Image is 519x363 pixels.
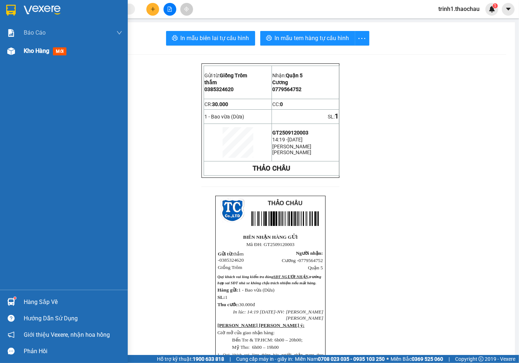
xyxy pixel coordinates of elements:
span: Quận 5 [72,8,91,15]
span: 0779564752 [299,258,323,263]
img: warehouse-icon [7,298,15,306]
span: Giới thiệu Vexere, nhận hoa hồng [24,330,110,339]
span: Bến Tre & TP.HCM: 6h00 – 20h00; [232,337,303,343]
td: CR: [3,36,56,46]
span: 0385324620 [204,86,234,92]
img: logo [220,199,245,223]
span: 1 [494,3,496,8]
span: SĐT NGƯỜI NHẬN, [273,275,309,279]
div: Hàng sắp về [24,297,122,308]
p: Nhận: [57,8,108,15]
div: Hướng dẫn sử dụng [24,313,122,324]
span: Giồng Trôm [218,265,242,270]
span: Giồng Trôm [20,8,51,15]
span: Cương - [282,258,323,263]
span: 0 [280,101,283,107]
span: Cương [272,79,288,85]
span: Mã ĐH: GT2509120003 [246,242,295,247]
span: 0385324620 [219,257,244,263]
span: 30.000 [212,101,228,107]
span: 0 [65,38,69,44]
span: Mỹ Tho: 6h00 – 19h00 [232,344,279,350]
button: caret-down [502,3,515,16]
span: copyright [478,356,484,362]
span: thắm [204,79,217,85]
strong: Hàng gửi: [218,287,238,293]
span: Kho hàng [24,47,49,54]
span: SL: [96,50,104,57]
span: Cung cấp máy in - giấy in: [236,355,293,363]
span: trinh1.thaochau [432,4,485,13]
span: | [230,355,231,363]
span: [PERSON_NAME] [PERSON_NAME] [272,144,311,155]
span: Thu cước: [218,302,239,307]
span: thắm - [218,251,244,263]
span: In mẫu tem hàng tự cấu hình [275,34,349,43]
span: 1. Quý khách vui lòng thông báo người nhận mang theo CMND/CCCD để đối chiếu khi nhận ha... [218,353,323,363]
span: Giờ mở cửa giao nhận hàng: [218,330,275,335]
span: [DATE] [260,309,276,315]
span: SL: [328,114,335,120]
span: 1 - Bao vừa (Dừa) [238,287,274,293]
span: Quận 5 [308,265,323,270]
span: 14:19 - [272,137,288,143]
span: message [8,348,15,355]
span: printer [172,35,178,42]
span: thắm [3,16,17,23]
span: 1 - Bao vừa (Dừa) [3,50,49,56]
span: | [449,355,450,363]
button: printerIn mẫu tem hàng tự cấu hình [260,31,355,46]
span: In lúc: 14:19 [233,309,259,315]
span: 30.000 [12,38,30,44]
span: In mẫu biên lai tự cấu hình [181,34,249,43]
strong: [PERSON_NAME] [PERSON_NAME] ý: [218,323,304,328]
span: 0779564752 [57,24,89,31]
span: Quận 5 [286,73,303,78]
span: down [116,30,122,36]
button: plus [146,3,159,16]
span: Quý khách vui lòng kiểm tra đúng trường hợp sai SĐT nhà xe không chịu trách nhiệm nếu... [218,275,321,285]
strong: THẢO CHÂU [253,164,291,172]
button: file-add [164,3,176,16]
strong: 0708 023 035 - 0935 103 250 [318,356,385,362]
span: ⚪️ [387,358,389,360]
button: printerIn mẫu biên lai tự cấu hình [166,31,255,46]
span: Gửi từ: [218,251,233,257]
p: Gửi từ: [3,8,55,15]
td: CC: [272,99,339,110]
span: THẢO CHÂU [268,200,303,206]
button: aim [180,3,193,16]
span: aim [184,7,189,12]
p: Nhận: [272,73,339,78]
span: Người nhận: [296,250,323,256]
span: Cương [57,16,74,23]
strong: 0369 525 060 [412,356,443,362]
span: SL: [218,294,225,300]
span: question-circle [8,315,15,322]
span: 0779564752 [272,86,301,92]
span: Miền Bắc [391,355,443,363]
sup: 1 [14,297,16,299]
span: 0385324620 [3,24,36,31]
span: - [276,309,277,315]
button: more [355,31,369,46]
span: more [355,34,369,43]
span: 30.000đ [239,302,255,307]
span: Giồng Trôm [220,73,247,78]
span: 1 [225,294,228,300]
span: caret-down [505,6,512,12]
span: 1 [104,49,108,57]
span: notification [8,331,15,338]
span: file-add [167,7,172,12]
strong: BIÊN NHẬN HÀNG GỬI [243,234,298,240]
img: warehouse-icon [7,47,15,55]
span: printer [266,35,272,42]
div: Phản hồi [24,346,122,357]
img: icon-new-feature [489,6,495,12]
strong: 1900 633 818 [193,356,224,362]
td: CR: [204,99,272,110]
span: NV: [PERSON_NAME] [PERSON_NAME] [277,309,323,321]
td: CC: [56,36,109,46]
span: Miền Nam [295,355,385,363]
span: GT2509120003 [272,130,308,136]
